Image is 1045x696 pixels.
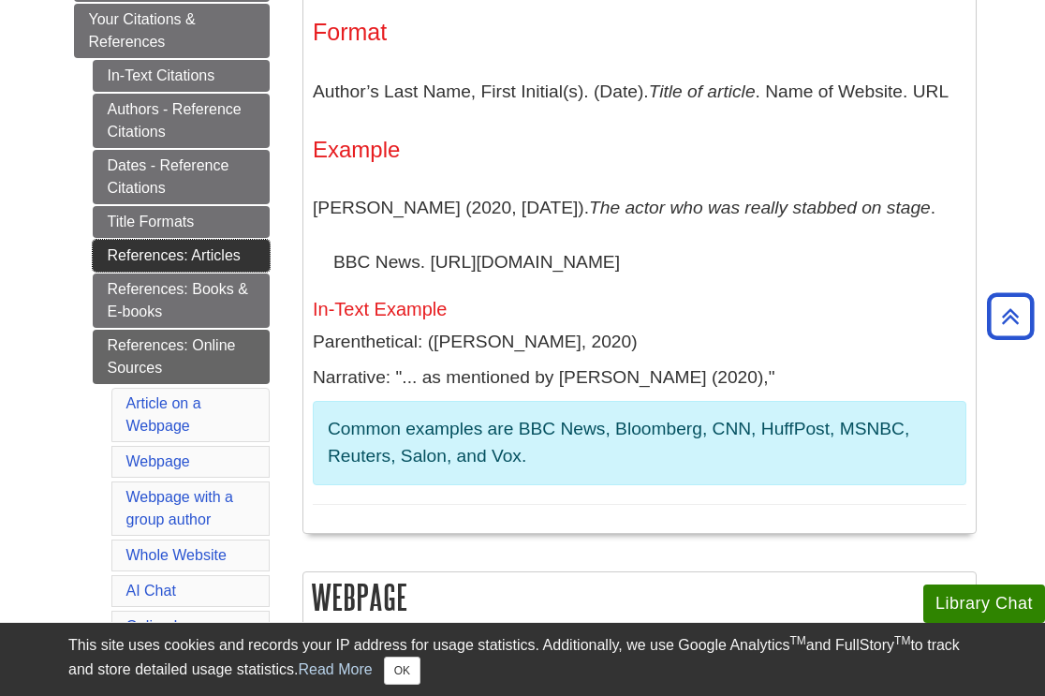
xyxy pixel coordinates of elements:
[89,11,196,50] span: Your Citations & References
[313,329,966,356] p: Parenthetical: ([PERSON_NAME], 2020)
[74,4,270,58] a: Your Citations & References
[313,299,966,319] h5: In-Text Example
[649,81,756,101] i: Title of article
[313,19,966,46] h3: Format
[298,661,372,677] a: Read More
[93,206,270,238] a: Title Formats
[328,416,951,470] p: Common examples are BBC News, Bloomberg, CNN, HuffPost, MSNBC, Reuters, Salon, and Vox.
[980,304,1040,329] a: Back to Top
[126,547,227,563] a: Whole Website
[126,489,233,527] a: Webpage with a group author
[303,572,976,622] h2: Webpage
[384,657,420,685] button: Close
[126,453,190,469] a: Webpage
[68,634,977,685] div: This site uses cookies and records your IP address for usage statistics. Additionally, we use Goo...
[93,330,270,384] a: References: Online Sources
[93,150,270,204] a: Dates - Reference Citations
[93,94,270,148] a: Authors - Reference Citations
[126,618,215,634] a: Online Image
[93,274,270,328] a: References: Books & E-books
[313,364,966,392] p: Narrative: "... as mentioned by [PERSON_NAME] (2020),"
[93,60,270,92] a: In-Text Citations
[93,240,270,272] a: References: Articles
[894,634,910,647] sup: TM
[313,138,966,162] h4: Example
[313,65,966,119] p: Author’s Last Name, First Initial(s). (Date). . Name of Website. URL
[126,395,201,434] a: Article on a Webpage
[313,181,966,289] p: [PERSON_NAME] (2020, [DATE]). . BBC News. [URL][DOMAIN_NAME]
[923,585,1045,623] button: Library Chat
[126,583,176,599] a: AI Chat
[589,198,931,217] i: The actor who was really stabbed on stage
[789,634,805,647] sup: TM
